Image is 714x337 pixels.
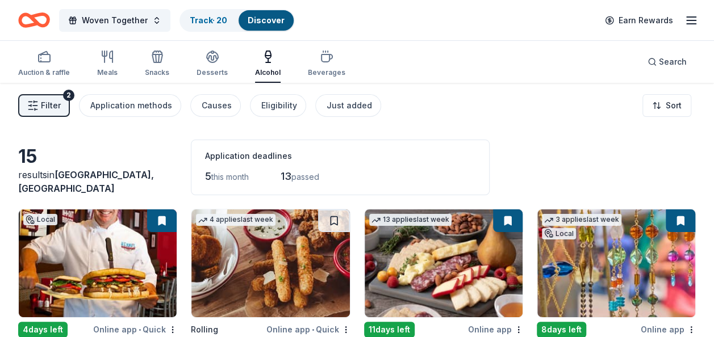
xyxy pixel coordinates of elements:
[211,172,249,182] span: this month
[641,322,696,336] div: Online app
[97,68,118,77] div: Meals
[82,14,148,27] span: Woven Together
[666,99,682,112] span: Sort
[190,15,227,25] a: Track· 20
[261,99,297,112] div: Eligibility
[90,99,172,112] div: Application methods
[255,68,281,77] div: Alcohol
[59,9,170,32] button: Woven Together
[97,45,118,83] button: Meals
[598,10,680,31] a: Earn Rewards
[18,94,70,117] button: Filter2
[327,99,372,112] div: Just added
[308,45,345,83] button: Beverages
[255,45,281,83] button: Alcohol
[145,68,169,77] div: Snacks
[19,209,177,317] img: Image for Kenny's Restaurant Group
[248,15,285,25] a: Discover
[308,68,345,77] div: Beverages
[191,209,349,317] img: Image for Old Chicago Pizza & Taproom
[41,99,61,112] span: Filter
[18,169,154,194] span: [GEOGRAPHIC_DATA], [GEOGRAPHIC_DATA]
[205,149,475,163] div: Application deadlines
[542,214,621,226] div: 3 applies last week
[190,94,241,117] button: Causes
[63,90,74,101] div: 2
[205,170,211,182] span: 5
[369,214,452,226] div: 13 applies last week
[18,45,70,83] button: Auction & raffle
[18,145,177,168] div: 15
[365,209,523,317] img: Image for Gourmet Gift Baskets
[642,94,691,117] button: Sort
[93,322,177,336] div: Online app Quick
[281,170,291,182] span: 13
[250,94,306,117] button: Eligibility
[18,168,177,195] div: results
[202,99,232,112] div: Causes
[18,7,50,33] a: Home
[179,9,295,32] button: Track· 20Discover
[79,94,181,117] button: Application methods
[18,68,70,77] div: Auction & raffle
[315,94,381,117] button: Just added
[468,322,523,336] div: Online app
[145,45,169,83] button: Snacks
[197,68,228,77] div: Desserts
[659,55,687,69] span: Search
[638,50,696,73] button: Search
[196,214,275,226] div: 4 applies last week
[23,214,57,225] div: Local
[139,325,141,334] span: •
[537,209,695,317] img: Image for Gruene
[542,228,576,239] div: Local
[312,325,314,334] span: •
[291,172,319,182] span: passed
[266,322,350,336] div: Online app Quick
[191,323,218,336] div: Rolling
[18,169,154,194] span: in
[197,45,228,83] button: Desserts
